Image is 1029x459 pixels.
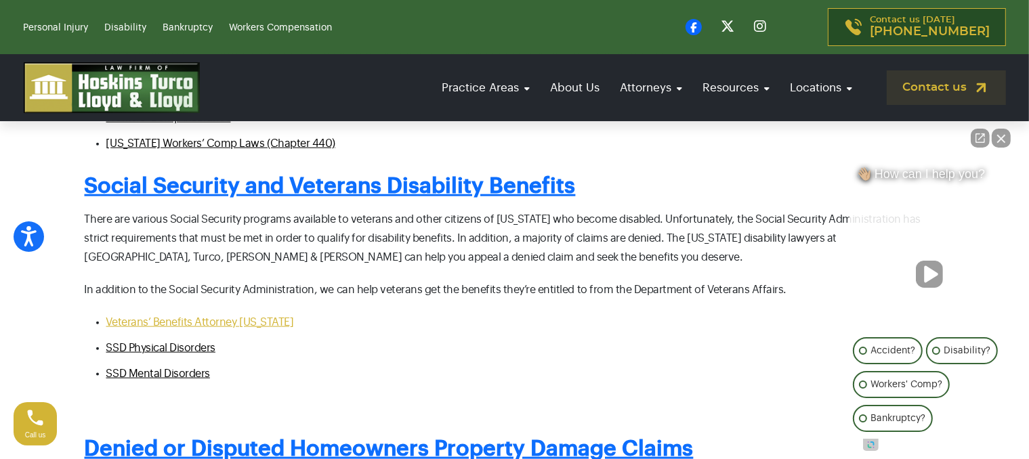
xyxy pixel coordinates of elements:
a: Open direct chat [971,129,990,148]
a: Social Security and Veterans Disability Benefits [85,175,576,197]
a: Contact us [DATE][PHONE_NUMBER] [828,8,1006,46]
p: Bankruptcy? [870,410,925,427]
a: About Us [544,68,607,107]
p: Workers' Comp? [870,376,942,393]
a: Contact us [887,70,1006,105]
a: Practice Areas [436,68,537,107]
a: [US_STATE] Workers’ Comp Laws (Chapter 440) [106,138,335,149]
a: Workers Compensation [230,23,333,32]
a: SSD Mental Disorders [106,368,210,379]
a: Personal Injury [24,23,89,32]
a: Locations [784,68,860,107]
a: Resources [696,68,777,107]
a: SSD Physical Disorders [106,343,215,353]
a: Attorneys [614,68,690,107]
a: Disability [105,23,147,32]
img: logo [24,62,200,113]
a: Bankruptcy [163,23,213,32]
span: In addition to the Social Security Administration, we can help veterans get the benefits they’re ... [85,284,786,295]
a: Open intaker chat [863,439,879,451]
button: Close Intaker Chat Widget [992,129,1011,148]
a: Veterans’ Benefits Attorney [US_STATE] [106,317,294,328]
button: Unmute video [916,261,943,288]
div: 👋🏼 How can I help you? [849,167,1009,188]
p: Accident? [870,343,915,359]
p: Disability? [944,343,990,359]
span: There are various Social Security programs available to veterans and other citizens of [US_STATE]... [85,214,921,263]
span: [PHONE_NUMBER] [870,25,990,39]
span: Call us [25,431,46,439]
p: Contact us [DATE] [870,16,990,39]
